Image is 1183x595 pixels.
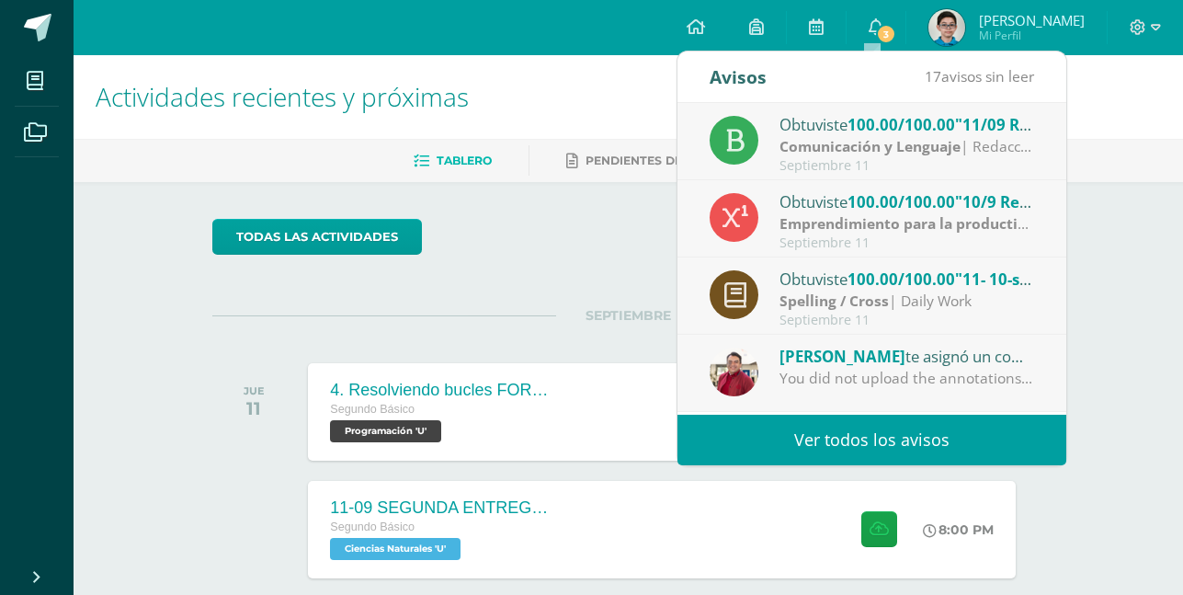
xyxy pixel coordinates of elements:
[779,136,961,156] strong: Comunicación y Lenguaje
[779,235,1035,251] div: Septiembre 11
[779,291,889,311] strong: Spelling / Cross
[847,269,955,290] span: 100.00/100.00
[925,66,941,86] span: 17
[779,344,1035,368] div: te asignó un comentario en '11- 10-sep Annotations Lesson 31' para 'Spelling / Cross'
[979,11,1085,29] span: [PERSON_NAME]
[779,368,1035,389] div: You did not upload the annotations, tell Miss [PERSON_NAME] once you upload them.
[414,146,492,176] a: Tablero
[923,521,994,538] div: 8:00 PM
[779,136,1035,157] div: | Redacción
[244,384,265,397] div: JUE
[779,213,1035,235] div: | Zona
[710,348,758,396] img: 4433c8ec4d0dcbe293dd19cfa8535420.png
[96,79,469,114] span: Actividades recientes y próximas
[779,189,1035,213] div: Obtuviste en
[979,28,1085,43] span: Mi Perfil
[244,397,265,419] div: 11
[779,213,1057,234] strong: Emprendimiento para la productividad
[330,498,551,518] div: 11-09 SEGUNDA ENTREGA DE GUÍA
[779,158,1035,174] div: Septiembre 11
[677,415,1066,465] a: Ver todos los avisos
[876,24,896,44] span: 3
[437,154,492,167] span: Tablero
[330,403,415,416] span: Segundo Básico
[566,146,743,176] a: Pendientes de entrega
[586,154,743,167] span: Pendientes de entrega
[779,112,1035,136] div: Obtuviste en
[330,521,415,533] span: Segundo Básico
[928,9,965,46] img: 5be8c02892cdc226414afe1279936e7d.png
[330,538,461,560] span: Ciencias Naturales 'U'
[847,114,955,135] span: 100.00/100.00
[212,219,422,255] a: todas las Actividades
[779,291,1035,312] div: | Daily Work
[330,381,551,400] div: 4. Resolviendo bucles FOR - L24
[779,267,1035,291] div: Obtuviste en
[847,191,955,212] span: 100.00/100.00
[925,66,1034,86] span: avisos sin leer
[779,313,1035,328] div: Septiembre 11
[330,420,441,442] span: Programación 'U'
[710,51,767,102] div: Avisos
[779,346,905,367] span: [PERSON_NAME]
[556,307,700,324] span: SEPTIEMBRE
